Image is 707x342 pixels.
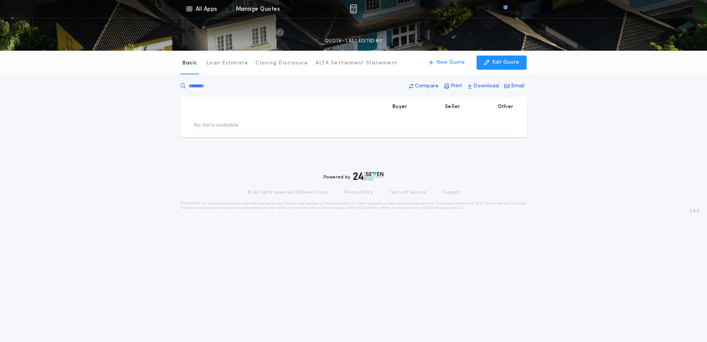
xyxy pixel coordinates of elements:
[690,208,700,214] span: 3.8.0
[443,190,459,195] a: Support
[477,56,527,70] button: Edit Quote
[325,37,382,45] p: QUOTE - LAST EDITED BY
[498,103,513,111] p: Other
[180,201,527,210] p: DISCLAIMER: This estimate is provided for informational purposes only. 24|Seven Fees, a product o...
[353,172,383,181] img: logo
[256,60,308,67] p: Closing Disclosure
[188,116,244,135] td: No data available
[182,60,197,67] p: Basic
[392,103,407,111] p: Buyer
[415,83,439,90] p: Compare
[436,59,465,66] p: New Quote
[407,80,441,93] button: Compare
[473,83,499,90] p: Download
[490,5,521,13] img: vs-icon
[442,80,464,93] button: Print
[324,172,383,181] div: Powered by
[511,83,524,90] p: Email
[315,60,398,67] p: ALTA Settlement Statement
[350,4,357,13] img: img
[502,80,527,93] button: Email
[445,103,460,111] p: Seller
[389,190,426,195] a: Terms of Service
[466,80,501,93] button: Download
[206,60,248,67] p: Loan Estimate
[492,59,519,66] p: Edit Quote
[451,83,462,90] p: Print
[248,190,328,195] p: © All rights reserved. 24|Seven Fees
[422,56,472,70] button: New Quote
[344,190,373,195] a: Privacy Policy
[354,207,391,209] a: [URL][DOMAIN_NAME]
